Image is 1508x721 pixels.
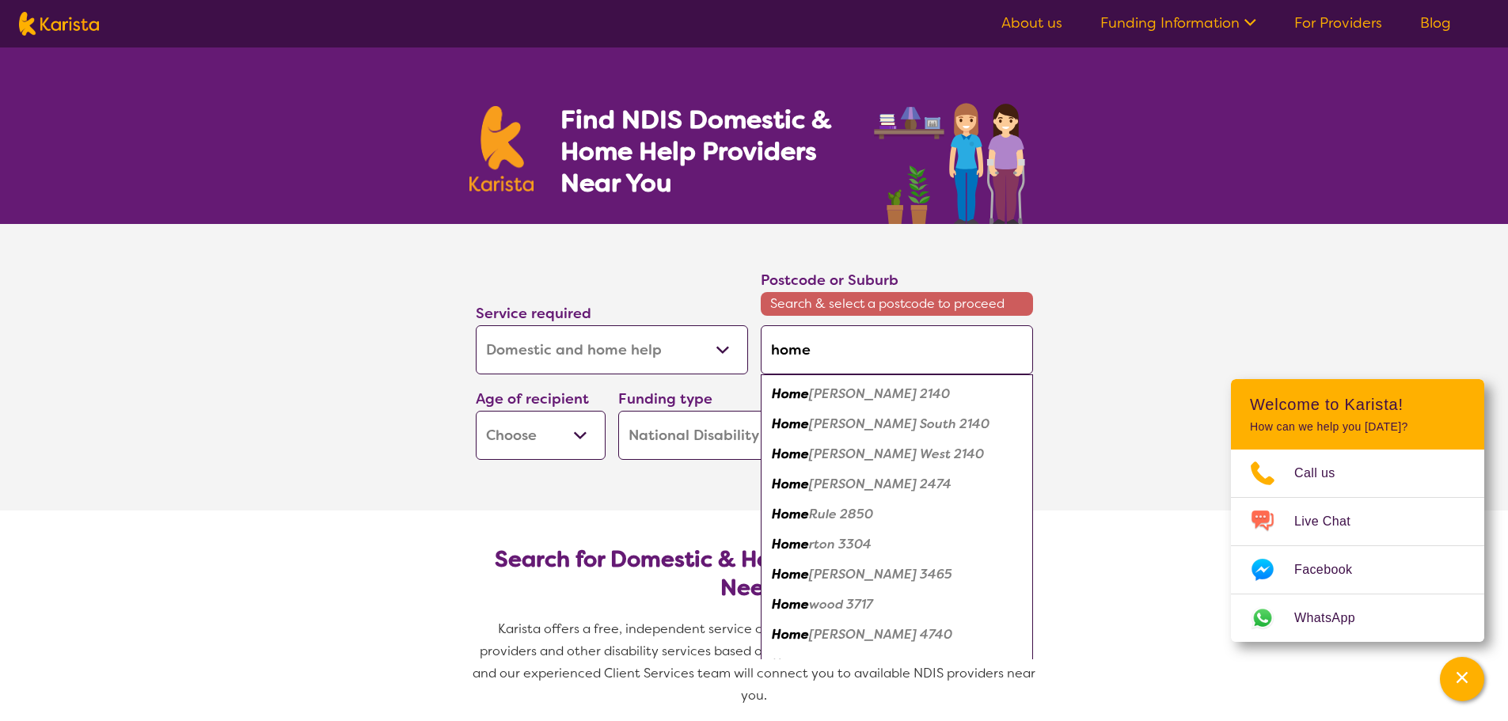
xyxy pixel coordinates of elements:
div: Homebush South 2140 [769,409,1025,439]
em: wood 3717 [809,596,873,613]
em: Hill 4806 [809,656,865,673]
div: Home Rule 2850 [769,499,1025,529]
div: Homeleigh 2474 [769,469,1025,499]
span: Facebook [1294,558,1371,582]
a: Blog [1420,13,1451,32]
ul: Choose channel [1231,450,1484,642]
div: Homebush 3465 [769,560,1025,590]
h2: Welcome to Karista! [1250,395,1465,414]
img: Karista logo [469,106,534,192]
label: Funding type [618,389,712,408]
em: Home [772,536,809,552]
em: Home [772,416,809,432]
em: Home [772,656,809,673]
img: domestic-help [869,85,1039,224]
a: Web link opens in a new tab. [1231,594,1484,642]
div: Homebush West 2140 [769,439,1025,469]
span: WhatsApp [1294,606,1374,630]
img: Karista logo [19,12,99,36]
em: [PERSON_NAME] South 2140 [809,416,990,432]
input: Type [761,325,1033,374]
em: Home [772,596,809,613]
div: Home Hill 4806 [769,650,1025,680]
em: Home [772,385,809,402]
button: Channel Menu [1440,657,1484,701]
span: Search & select a postcode to proceed [761,292,1033,316]
label: Postcode or Suburb [761,271,898,290]
em: Home [772,476,809,492]
em: [PERSON_NAME] 2474 [809,476,952,492]
em: Rule 2850 [809,506,873,522]
em: [PERSON_NAME] West 2140 [809,446,984,462]
em: Home [772,566,809,582]
em: rton 3304 [809,536,872,552]
em: Home [772,626,809,643]
div: Homebush 4740 [769,620,1025,650]
em: [PERSON_NAME] 4740 [809,626,952,643]
em: Home [772,446,809,462]
label: Age of recipient [476,389,589,408]
div: Homebush 2140 [769,379,1025,409]
em: Home [772,506,809,522]
em: [PERSON_NAME] 3465 [809,566,952,582]
a: Funding Information [1100,13,1256,32]
div: Channel Menu [1231,379,1484,642]
a: For Providers [1294,13,1382,32]
a: About us [1001,13,1062,32]
div: Homewood 3717 [769,590,1025,620]
span: Karista offers a free, independent service connecting you with Domestic Assistance providers and ... [473,620,1039,704]
em: [PERSON_NAME] 2140 [809,385,950,402]
p: How can we help you [DATE]? [1250,420,1465,434]
span: Call us [1294,461,1354,485]
div: Homerton 3304 [769,529,1025,560]
span: Live Chat [1294,510,1369,533]
h1: Find NDIS Domestic & Home Help Providers Near You [560,104,853,199]
label: Service required [476,304,591,323]
h2: Search for Domestic & Home Help by Location & Needs [488,545,1020,602]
